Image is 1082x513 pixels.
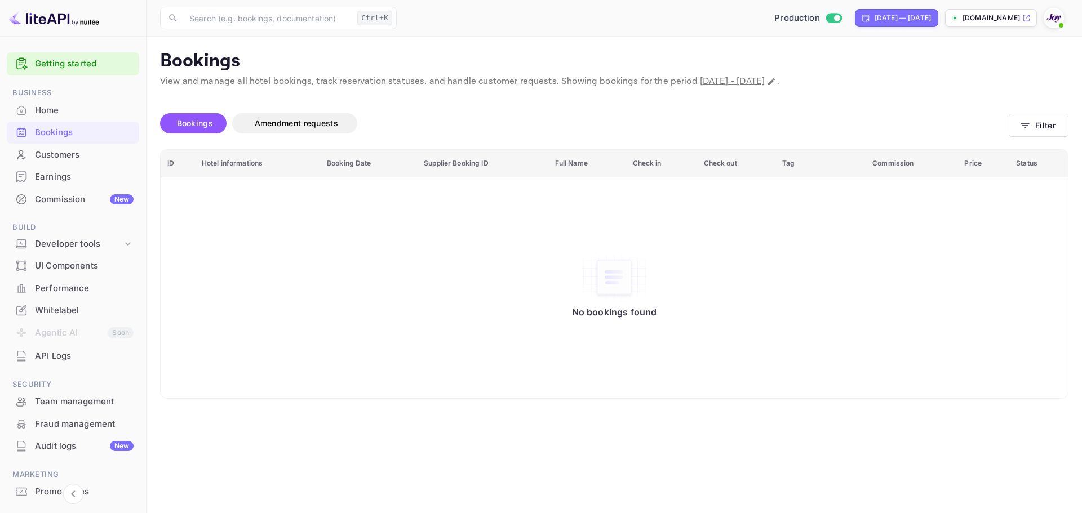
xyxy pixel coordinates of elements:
a: Home [7,100,139,121]
a: Team management [7,391,139,412]
img: No bookings found [580,253,648,301]
div: [DATE] — [DATE] [875,13,931,23]
p: No bookings found [572,306,657,318]
p: [DOMAIN_NAME] [963,13,1020,23]
button: Change date range [766,76,777,87]
div: CommissionNew [7,189,139,211]
div: Developer tools [35,238,122,251]
button: Collapse navigation [63,484,83,504]
th: Supplier Booking ID [417,150,548,177]
th: Tag [775,150,866,177]
a: CommissionNew [7,189,139,209]
div: New [110,441,134,451]
th: Booking Date [320,150,417,177]
div: Team management [7,391,139,413]
div: Commission [35,193,134,206]
a: Bookings [7,122,139,142]
img: With Joy [1045,9,1063,27]
div: Customers [35,149,134,162]
div: Promo codes [35,485,134,498]
a: Whitelabel [7,300,139,320]
span: Bookings [177,118,213,128]
p: View and manage all hotel bookings, track reservation statuses, and handle customer requests. Sho... [160,75,1068,88]
a: Promo codes [7,481,139,502]
th: Status [1009,150,1068,177]
div: Getting started [7,52,139,75]
th: ID [161,150,195,177]
img: LiteAPI logo [9,9,99,27]
span: Build [7,221,139,234]
div: Home [7,100,139,122]
button: Filter [1009,114,1068,137]
th: Check out [697,150,776,177]
div: Performance [7,278,139,300]
a: Fraud management [7,413,139,434]
input: Search (e.g. bookings, documentation) [183,7,353,29]
div: Earnings [7,166,139,188]
div: New [110,194,134,204]
div: Customers [7,144,139,166]
div: Earnings [35,171,134,184]
a: Audit logsNew [7,435,139,456]
a: Customers [7,144,139,165]
span: Marketing [7,469,139,481]
div: API Logs [35,350,134,363]
div: Promo codes [7,481,139,503]
div: Home [35,104,134,117]
a: UI Components [7,255,139,276]
div: account-settings tabs [160,113,1009,133]
div: Audit logsNew [7,435,139,457]
div: Audit logs [35,440,134,453]
div: UI Components [35,260,134,273]
th: Check in [626,150,697,177]
span: Security [7,378,139,391]
div: API Logs [7,345,139,367]
th: Hotel informations [195,150,320,177]
th: Full Name [548,150,626,177]
div: Whitelabel [7,300,139,322]
p: Bookings [160,50,1068,73]
div: Performance [35,282,134,295]
div: Whitelabel [35,304,134,317]
span: [DATE] - [DATE] [700,75,765,87]
div: Fraud management [7,413,139,435]
th: Price [957,150,1009,177]
a: Getting started [35,57,134,70]
span: Business [7,87,139,99]
div: UI Components [7,255,139,277]
div: Bookings [35,126,134,139]
div: Developer tools [7,234,139,254]
a: API Logs [7,345,139,366]
a: Earnings [7,166,139,187]
div: Team management [35,395,134,408]
div: Switch to Sandbox mode [770,12,846,25]
span: Amendment requests [255,118,338,128]
div: Ctrl+K [357,11,392,25]
div: Bookings [7,122,139,144]
div: Fraud management [35,418,134,431]
span: Production [774,12,820,25]
th: Commission [866,150,957,177]
a: Performance [7,278,139,298]
table: booking table [161,150,1068,398]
